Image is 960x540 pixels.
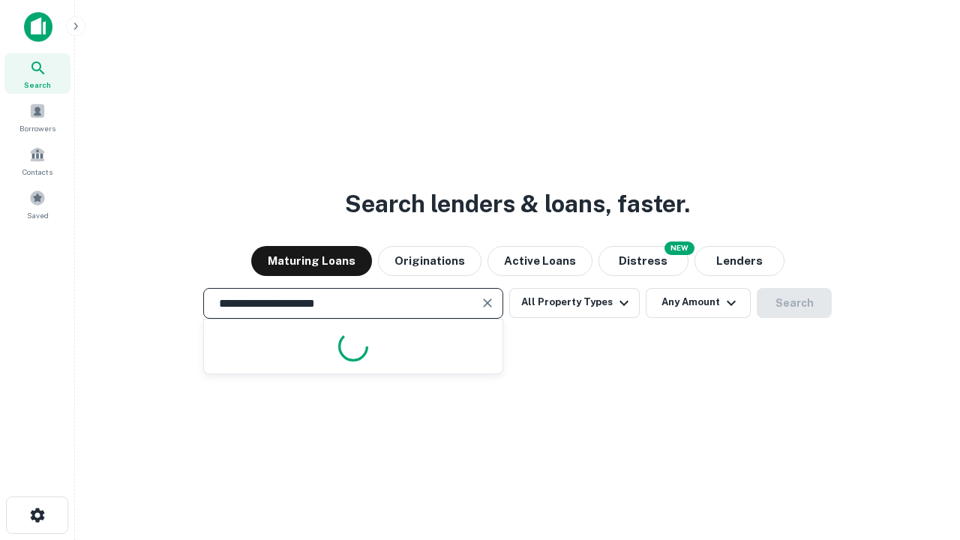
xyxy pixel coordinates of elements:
div: NEW [664,241,694,255]
button: All Property Types [509,288,640,318]
button: Search distressed loans with lien and other non-mortgage details. [598,246,688,276]
span: Borrowers [19,122,55,134]
button: Originations [378,246,481,276]
button: Any Amount [646,288,751,318]
a: Search [4,53,70,94]
button: Active Loans [487,246,592,276]
a: Saved [4,184,70,224]
button: Maturing Loans [251,246,372,276]
span: Search [24,79,51,91]
img: capitalize-icon.png [24,12,52,42]
button: Lenders [694,246,784,276]
iframe: Chat Widget [885,420,960,492]
span: Saved [27,209,49,221]
a: Borrowers [4,97,70,137]
h3: Search lenders & loans, faster. [345,186,690,222]
button: Clear [477,292,498,313]
span: Contacts [22,166,52,178]
a: Contacts [4,140,70,181]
